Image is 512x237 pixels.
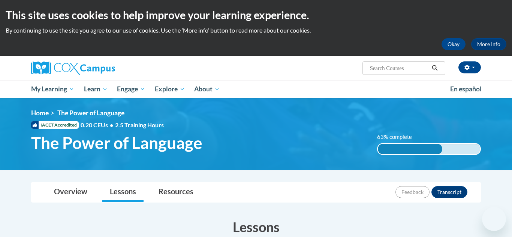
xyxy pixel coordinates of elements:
input: Search Courses [369,64,429,73]
button: Account Settings [458,61,481,73]
a: En español [445,81,487,97]
span: En español [450,85,482,93]
a: Home [31,109,49,117]
span: Explore [155,85,185,94]
span: 2.5 Training Hours [115,121,164,128]
div: 63% complete [378,144,442,154]
span: About [194,85,220,94]
a: More Info [471,38,506,50]
a: Resources [151,182,201,202]
p: By continuing to use the site you agree to our use of cookies. Use the ‘More info’ button to read... [6,26,506,34]
label: 63% complete [377,133,420,141]
a: Engage [112,80,150,98]
span: The Power of Language [57,109,124,117]
span: Learn [84,85,108,94]
img: Cox Campus [31,61,115,75]
button: Transcript [431,186,467,198]
button: Okay [442,38,466,50]
span: • [110,121,113,128]
a: Learn [79,80,112,98]
span: My Learning [31,85,74,94]
span: IACET Accredited [31,121,79,129]
span: Engage [117,85,145,94]
a: About [190,80,225,98]
a: Cox Campus [31,61,174,75]
button: Search [429,64,440,73]
h3: Lessons [31,218,481,236]
span: The Power of Language [31,133,202,153]
div: Main menu [20,80,492,98]
span: 0.20 CEUs [81,121,115,129]
a: Overview [46,182,95,202]
a: My Learning [26,80,79,98]
button: Feedback [395,186,430,198]
iframe: Button to launch messaging window [482,207,506,231]
h2: This site uses cookies to help improve your learning experience. [6,7,506,22]
a: Explore [150,80,190,98]
a: Lessons [102,182,144,202]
